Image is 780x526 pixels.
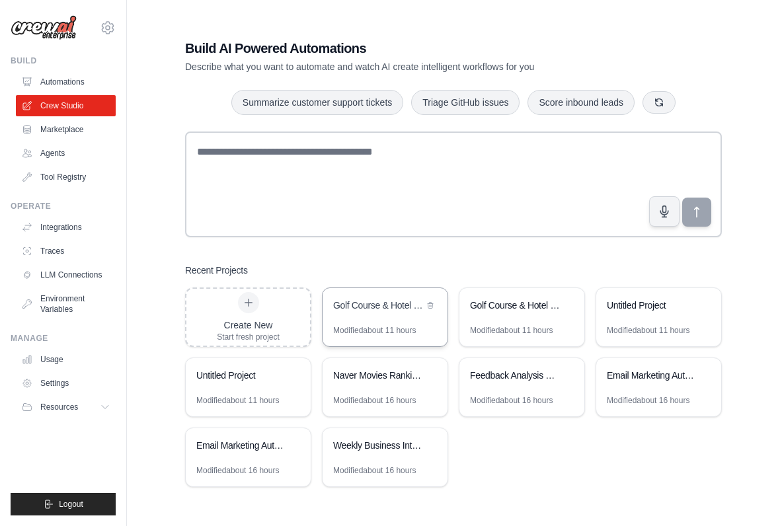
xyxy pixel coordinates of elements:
img: Logo [11,15,77,40]
div: Modified about 11 hours [333,325,416,336]
button: Triage GitHub issues [411,90,520,115]
span: Resources [40,402,78,412]
div: Feedback Analysis & Product Insights Automation [470,369,561,382]
iframe: Chat Widget [714,463,780,526]
a: Traces [16,241,116,262]
div: Golf Course & Hotel Research [470,299,561,312]
a: Crew Studio [16,95,116,116]
div: Email Marketing Automation Suite [607,369,697,382]
a: Tool Registry [16,167,116,188]
a: Settings [16,373,116,394]
button: Logout [11,493,116,515]
div: Manage [11,333,116,344]
button: Summarize customer support tickets [231,90,403,115]
button: Score inbound leads [527,90,635,115]
div: Start fresh project [217,332,280,342]
a: Environment Variables [16,288,116,320]
div: 채팅 위젯 [714,463,780,526]
a: Marketplace [16,119,116,140]
a: Automations [16,71,116,93]
div: Modified about 16 hours [196,465,279,476]
div: Modified about 16 hours [333,395,416,406]
button: Delete project [424,299,437,312]
h1: Build AI Powered Automations [185,39,629,57]
button: Click to speak your automation idea [649,196,680,227]
button: Get new suggestions [643,91,676,114]
div: Modified about 16 hours [607,395,689,406]
div: Modified about 16 hours [470,395,553,406]
div: Build [11,56,116,66]
div: Create New [217,319,280,332]
div: Naver Movies Ranking Scraper [333,369,424,382]
div: Weekly Business Intelligence Reporter [333,439,424,452]
a: Usage [16,349,116,370]
div: Golf Course & Hotel Research Automation [333,299,424,312]
div: Email Marketing Automation Hub [196,439,287,452]
h3: Recent Projects [185,264,248,277]
div: Untitled Project [607,299,697,312]
div: Modified about 11 hours [196,395,279,406]
button: Resources [16,396,116,418]
div: Modified about 16 hours [333,465,416,476]
a: LLM Connections [16,264,116,285]
div: Operate [11,201,116,211]
p: Describe what you want to automate and watch AI create intelligent workflows for you [185,60,629,73]
div: Modified about 11 hours [470,325,553,336]
a: Agents [16,143,116,164]
div: Modified about 11 hours [607,325,689,336]
span: Logout [59,499,83,509]
a: Integrations [16,217,116,238]
div: Untitled Project [196,369,287,382]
